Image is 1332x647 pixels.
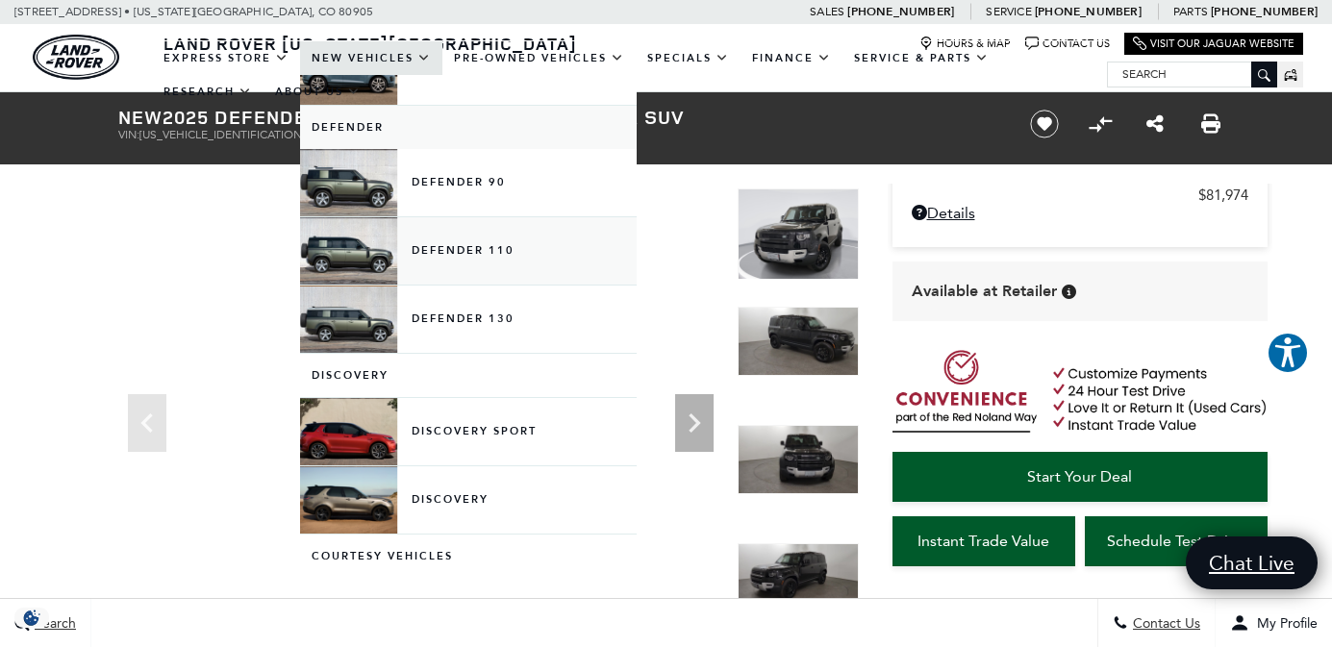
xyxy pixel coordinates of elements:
[1085,516,1268,566] a: Schedule Test Drive
[1186,536,1318,589] a: Chat Live
[152,41,300,75] a: EXPRESS STORE
[675,394,714,452] div: Next
[912,187,1248,204] a: $81,974
[842,41,1000,75] a: Service & Parts
[118,107,998,128] h1: 2025 Defender 110 S All Wheel Drive 4 Door SUV
[1198,187,1248,204] span: $81,974
[741,41,842,75] a: Finance
[912,204,1248,222] a: Details
[1146,112,1164,136] a: Share this New 2025 Defender 110 S All Wheel Drive 4 Door SUV
[1201,112,1220,136] a: Print this New 2025 Defender 110 S All Wheel Drive 4 Door SUV
[1173,5,1208,18] span: Parts
[152,41,1107,109] nav: Main Navigation
[33,35,119,80] img: Land Rover
[1133,37,1294,51] a: Visit Our Jaguar Website
[118,104,163,130] strong: New
[847,4,954,19] a: [PHONE_NUMBER]
[152,75,264,109] a: Research
[1035,4,1142,19] a: [PHONE_NUMBER]
[10,608,54,628] section: Click to Open Cookie Consent Modal
[917,532,1049,550] span: Instant Trade Value
[442,41,636,75] a: Pre-Owned Vehicles
[738,307,859,376] img: New 2025 Santorini Black LAND ROVER S image 2
[163,32,577,55] span: Land Rover [US_STATE][GEOGRAPHIC_DATA]
[919,37,1011,51] a: Hours & Map
[33,35,119,80] a: land-rover
[300,106,637,149] a: Defender
[986,5,1031,18] span: Service
[892,516,1075,566] a: Instant Trade Value
[1023,109,1066,139] button: Save vehicle
[264,75,372,109] a: About Us
[139,128,359,141] span: [US_VEHICLE_IDENTIFICATION_NUMBER]
[1025,37,1110,51] a: Contact Us
[1108,62,1276,86] input: Search
[1267,332,1309,378] aside: Accessibility Help Desk
[300,354,637,397] a: Discovery
[118,128,139,141] span: VIN:
[300,398,637,465] a: Discovery Sport
[1216,599,1332,647] button: Open user profile menu
[1267,332,1309,374] button: Explore your accessibility options
[1062,285,1076,299] div: Vehicle is in stock and ready for immediate delivery. Due to demand, availability is subject to c...
[738,425,859,494] img: New 2025 Santorini Black LAND ROVER S image 3
[300,466,637,534] a: Discovery
[912,281,1057,302] span: Available at Retailer
[300,535,637,578] a: Courtesy Vehicles
[14,5,373,18] a: [STREET_ADDRESS] • [US_STATE][GEOGRAPHIC_DATA], CO 80905
[10,608,54,628] img: Opt-Out Icon
[892,452,1268,502] a: Start Your Deal
[1107,532,1244,550] span: Schedule Test Drive
[1249,615,1318,632] span: My Profile
[300,41,442,75] a: New Vehicles
[1211,4,1318,19] a: [PHONE_NUMBER]
[300,149,637,216] a: Defender 90
[738,543,859,612] img: New 2025 Santorini Black LAND ROVER S image 4
[1086,110,1115,138] button: Compare Vehicle
[1027,467,1132,485] span: Start Your Deal
[1199,550,1304,576] span: Chat Live
[300,217,637,285] a: Defender 110
[118,188,723,642] iframe: Interactive Walkaround/Photo gallery of the vehicle/product
[1128,615,1200,632] span: Contact Us
[738,188,859,280] img: New 2025 Santorini Black LAND ROVER S image 1
[152,32,589,55] a: Land Rover [US_STATE][GEOGRAPHIC_DATA]
[810,5,844,18] span: Sales
[636,41,741,75] a: Specials
[300,286,637,353] a: Defender 130
[133,590,252,628] div: (35) Photos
